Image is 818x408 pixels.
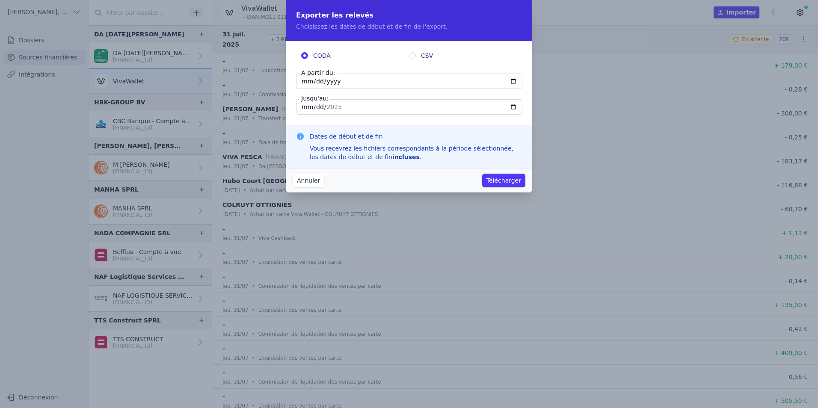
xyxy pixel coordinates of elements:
input: CSV [409,52,416,59]
p: Choisissez les dates de début et de fin de l'export. [296,22,522,31]
label: CODA [301,51,409,60]
button: Annuler [293,174,324,187]
h3: Dates de début et de fin [310,132,522,141]
input: CODA [301,52,308,59]
span: CSV [421,51,433,60]
span: CODA [313,51,331,60]
label: A partir du: [299,68,337,77]
button: Télécharger [482,174,525,187]
h2: Exporter les relevés [296,10,522,21]
label: CSV [409,51,517,60]
div: Vous recevrez les fichiers correspondants à la période sélectionnée, les dates de début et de fin . [310,144,522,161]
strong: incluses [392,154,420,160]
label: Jusqu'au: [299,94,330,103]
